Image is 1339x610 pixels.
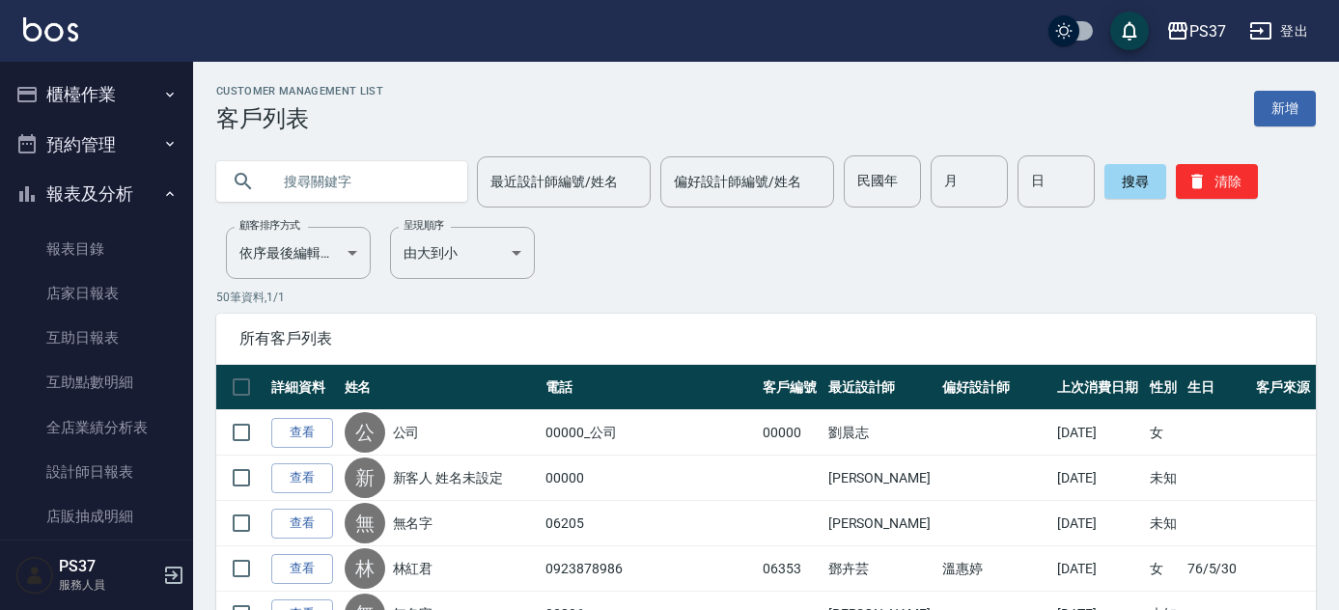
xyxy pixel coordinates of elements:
[226,227,371,279] div: 依序最後編輯時間
[8,494,185,539] a: 店販抽成明細
[1176,164,1258,199] button: 清除
[8,316,185,360] a: 互助日報表
[8,271,185,316] a: 店家日報表
[8,227,185,271] a: 報表目錄
[758,410,823,456] td: 00000
[271,418,333,448] a: 查看
[271,509,333,539] a: 查看
[390,227,535,279] div: 由大到小
[541,365,758,410] th: 電話
[8,360,185,404] a: 互助點數明細
[59,557,157,576] h5: PS37
[393,423,420,442] a: 公司
[758,546,823,592] td: 06353
[1254,91,1316,126] a: 新增
[345,548,385,589] div: 林
[345,503,385,543] div: 無
[340,365,541,410] th: 姓名
[8,405,185,450] a: 全店業績分析表
[393,559,433,578] a: 林紅君
[1145,365,1183,410] th: 性別
[8,450,185,494] a: 設計師日報表
[1052,365,1145,410] th: 上次消費日期
[1052,456,1145,501] td: [DATE]
[1189,19,1226,43] div: PS37
[8,169,185,219] button: 報表及分析
[271,554,333,584] a: 查看
[1145,501,1183,546] td: 未知
[1145,410,1183,456] td: 女
[1183,546,1251,592] td: 76/5/30
[8,539,185,583] a: 費用分析表
[1241,14,1316,49] button: 登出
[937,546,1052,592] td: 溫惠婷
[345,457,385,498] div: 新
[1110,12,1149,50] button: save
[23,17,78,42] img: Logo
[216,289,1316,306] p: 50 筆資料, 1 / 1
[1052,501,1145,546] td: [DATE]
[823,410,938,456] td: 劉晨志
[15,556,54,595] img: Person
[239,329,1293,348] span: 所有客戶列表
[393,468,504,487] a: 新客人 姓名未設定
[1052,546,1145,592] td: [DATE]
[1145,456,1183,501] td: 未知
[345,412,385,453] div: 公
[541,456,758,501] td: 00000
[823,456,938,501] td: [PERSON_NAME]
[823,501,938,546] td: [PERSON_NAME]
[59,576,157,594] p: 服務人員
[8,120,185,170] button: 預約管理
[1183,365,1251,410] th: 生日
[541,546,758,592] td: 0923878986
[541,501,758,546] td: 06205
[271,463,333,493] a: 查看
[1251,365,1316,410] th: 客戶來源
[823,546,938,592] td: 鄧卉芸
[216,105,383,132] h3: 客戶列表
[1052,410,1145,456] td: [DATE]
[1158,12,1234,51] button: PS37
[1104,164,1166,199] button: 搜尋
[266,365,340,410] th: 詳細資料
[270,155,452,208] input: 搜尋關鍵字
[541,410,758,456] td: 00000_公司
[239,218,300,233] label: 顧客排序方式
[404,218,444,233] label: 呈現順序
[937,365,1052,410] th: 偏好設計師
[216,85,383,97] h2: Customer Management List
[393,513,433,533] a: 無名字
[758,365,823,410] th: 客戶編號
[823,365,938,410] th: 最近設計師
[8,69,185,120] button: 櫃檯作業
[1145,546,1183,592] td: 女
